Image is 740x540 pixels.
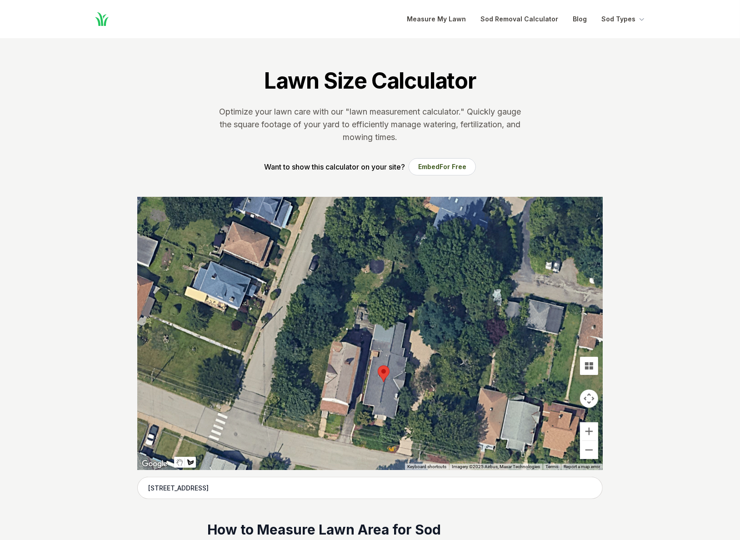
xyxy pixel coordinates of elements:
button: Sod Types [601,14,646,25]
p: Want to show this calculator on your site? [264,161,405,172]
button: Zoom in [580,422,598,440]
button: Keyboard shortcuts [407,464,446,470]
a: Blog [573,14,587,25]
button: Zoom out [580,441,598,459]
h1: Lawn Size Calculator [264,67,476,95]
button: Stop drawing [174,457,185,468]
button: Tilt map [580,357,598,375]
p: Optimize your lawn care with our "lawn measurement calculator." Quickly gauge the square footage ... [217,105,523,144]
img: Google [140,458,170,470]
a: Sod Removal Calculator [480,14,558,25]
a: Open this area in Google Maps (opens a new window) [140,458,170,470]
button: Draw a shape [185,457,196,468]
a: Measure My Lawn [407,14,466,25]
a: Terms (opens in new tab) [545,464,558,469]
span: Imagery ©2025 Airbus, Maxar Technologies [452,464,540,469]
button: Map camera controls [580,390,598,408]
button: EmbedFor Free [409,158,476,175]
a: Report a map error [564,464,600,469]
input: Enter your address to get started [137,477,603,500]
span: For Free [440,163,466,170]
h2: How to Measure Lawn Area for Sod [208,521,533,539]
